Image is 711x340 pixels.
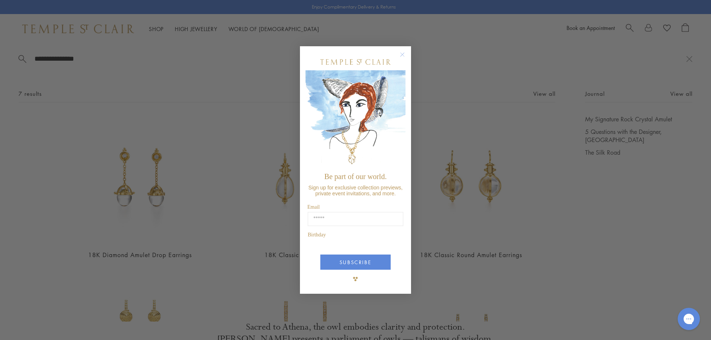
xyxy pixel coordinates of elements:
img: TSC [348,272,363,286]
button: Close dialog [401,54,411,63]
button: SUBSCRIBE [320,255,391,270]
span: Birthday [308,232,326,238]
span: Sign up for exclusive collection previews, private event invitations, and more. [308,185,403,196]
span: Be part of our world. [324,172,387,181]
img: Temple St. Clair [320,59,391,65]
iframe: Gorgias live chat messenger [674,305,704,333]
span: Email [307,204,320,210]
input: Email [308,212,403,226]
img: c4a9eb12-d91a-4d4a-8ee0-386386f4f338.jpeg [306,70,405,169]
